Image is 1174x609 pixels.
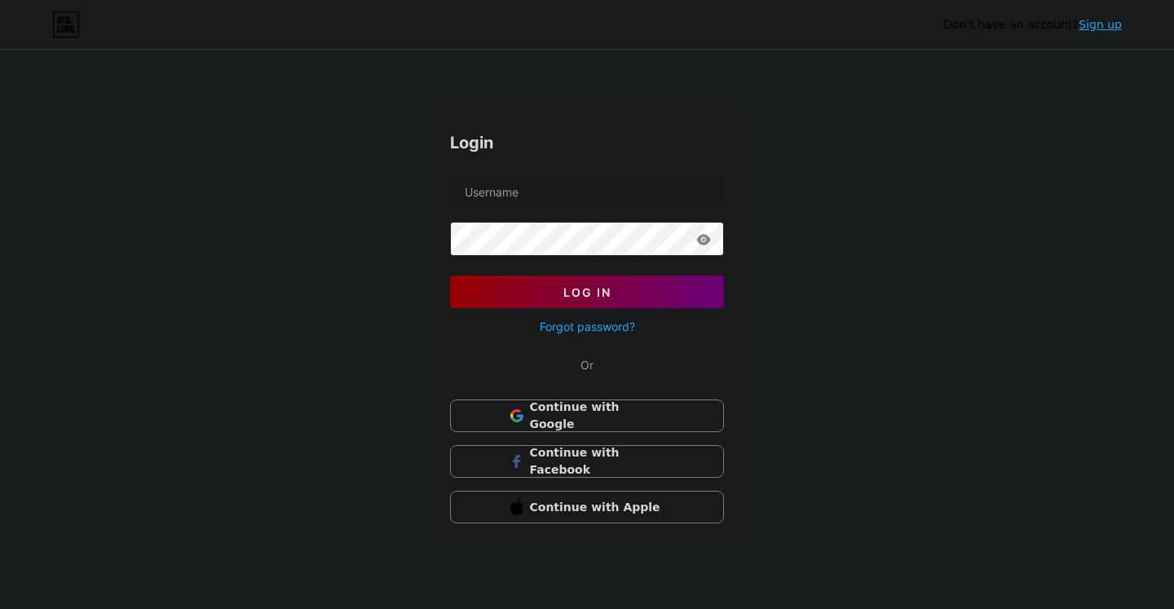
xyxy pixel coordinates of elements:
[530,499,664,516] span: Continue with Apple
[450,399,724,432] button: Continue with Google
[450,130,724,155] div: Login
[530,444,664,479] span: Continue with Facebook
[540,318,635,335] a: Forgot password?
[580,356,594,373] div: Or
[450,445,724,478] button: Continue with Facebook
[450,276,724,308] button: Log In
[1079,18,1122,31] a: Sign up
[943,16,1122,33] div: Don't have an account?
[530,399,664,433] span: Continue with Google
[451,175,723,208] input: Username
[450,491,724,523] button: Continue with Apple
[563,285,611,299] span: Log In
